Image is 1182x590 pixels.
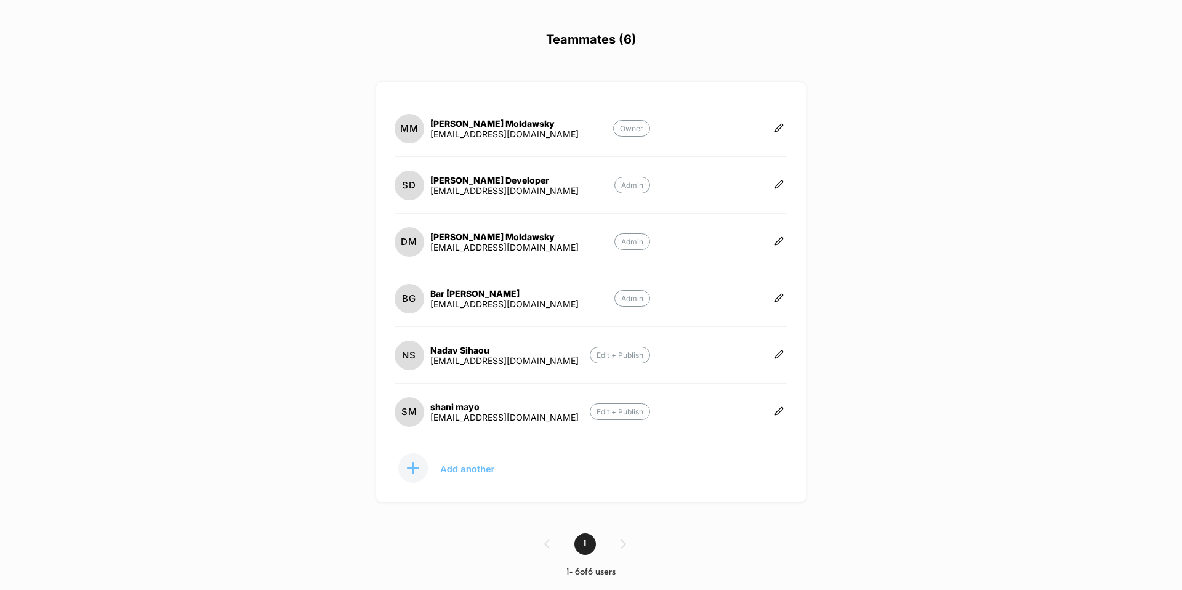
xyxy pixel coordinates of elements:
button: Add another [395,453,518,483]
p: Edit + Publish [590,347,650,363]
span: 1 [574,533,596,555]
div: [EMAIL_ADDRESS][DOMAIN_NAME] [430,242,579,253]
div: [EMAIL_ADDRESS][DOMAIN_NAME] [430,412,579,422]
p: SM [401,406,417,418]
p: MM [400,123,419,134]
p: DM [401,236,417,248]
p: NS [402,349,416,361]
p: Admin [614,290,650,307]
div: Bar [PERSON_NAME] [430,288,579,299]
p: Owner [613,120,650,137]
div: [EMAIL_ADDRESS][DOMAIN_NAME] [430,299,579,309]
p: SD [402,179,416,191]
div: [PERSON_NAME] Moldawsky [430,232,579,242]
p: Edit + Publish [590,403,650,420]
div: [EMAIL_ADDRESS][DOMAIN_NAME] [430,129,579,139]
p: Admin [614,177,650,193]
p: Add another [440,466,494,472]
div: Nadav Sihaou [430,345,579,355]
div: [EMAIL_ADDRESS][DOMAIN_NAME] [430,355,579,366]
div: [PERSON_NAME] Moldawsky [430,118,579,129]
div: [PERSON_NAME] Developer [430,175,579,185]
p: BG [402,293,416,304]
div: [EMAIL_ADDRESS][DOMAIN_NAME] [430,185,579,196]
p: Admin [614,233,650,250]
div: shani mayo [430,402,579,412]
